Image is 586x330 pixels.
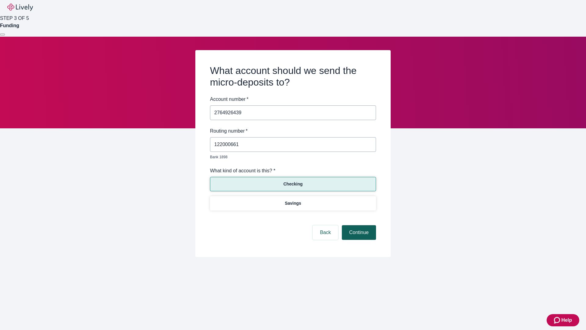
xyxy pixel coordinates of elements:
button: Savings [210,196,376,211]
p: Bank 1898 [210,154,372,160]
button: Continue [342,225,376,240]
p: Savings [285,200,301,207]
span: Help [561,317,572,324]
label: Routing number [210,127,248,135]
label: Account number [210,96,248,103]
p: Checking [283,181,302,187]
button: Checking [210,177,376,191]
h2: What account should we send the micro-deposits to? [210,65,376,88]
label: What kind of account is this? * [210,167,275,174]
button: Zendesk support iconHelp [547,314,579,326]
img: Lively [7,4,33,11]
svg: Zendesk support icon [554,317,561,324]
button: Back [313,225,338,240]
